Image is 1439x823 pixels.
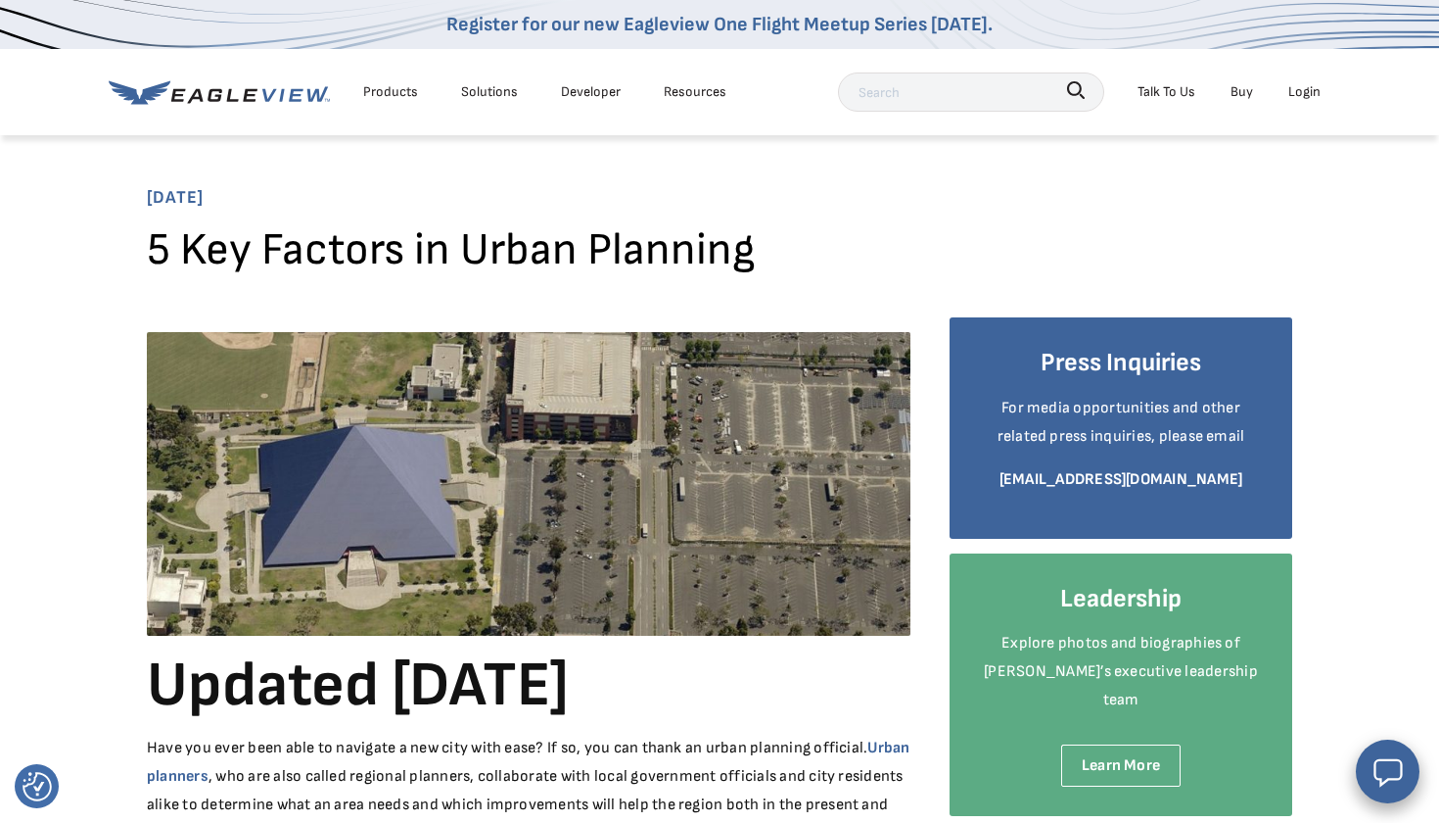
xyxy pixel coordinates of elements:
button: Open chat window [1356,740,1419,803]
a: [EMAIL_ADDRESS][DOMAIN_NAME] [999,470,1243,489]
input: Search [838,73,1104,112]
h4: Leadership [979,583,1263,616]
span: [DATE] [147,182,1292,214]
div: Products [363,79,418,104]
strong: Updated [DATE] [147,648,569,723]
img: Walter Pyramid [147,332,910,636]
button: Consent Preferences [23,772,52,801]
img: Revisit consent button [23,772,52,801]
div: Login [1288,79,1321,104]
a: Buy [1230,79,1253,104]
div: Resources [664,79,726,104]
a: Urban planners [147,739,910,786]
a: Developer [561,79,621,104]
a: Register for our new Eagleview One Flight Meetup Series [DATE]. [446,13,993,36]
a: Learn More [1061,745,1181,787]
h4: Press Inquiries [979,347,1263,380]
div: Solutions [461,79,518,104]
p: Explore photos and biographies of [PERSON_NAME]’s executive leadership team [979,630,1263,714]
h1: 5 Key Factors in Urban Planning [147,228,756,288]
p: For media opportunities and other related press inquiries, please email [979,395,1263,452]
div: Talk To Us [1137,79,1195,104]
